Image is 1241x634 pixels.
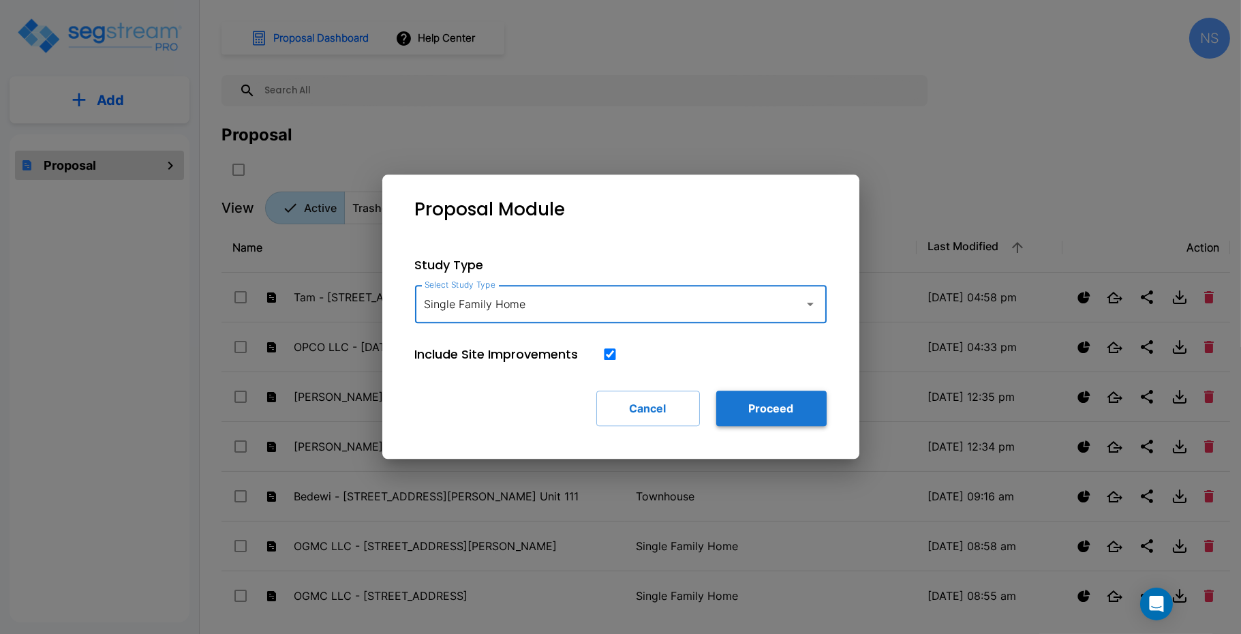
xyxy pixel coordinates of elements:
p: Include Site Improvements [415,345,579,363]
div: Open Intercom Messenger [1140,588,1173,620]
label: Select Study Type [425,279,495,290]
button: Proceed [716,391,827,426]
button: Cancel [596,391,700,426]
p: Study Type [415,256,827,274]
p: Proposal Module [415,196,566,223]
